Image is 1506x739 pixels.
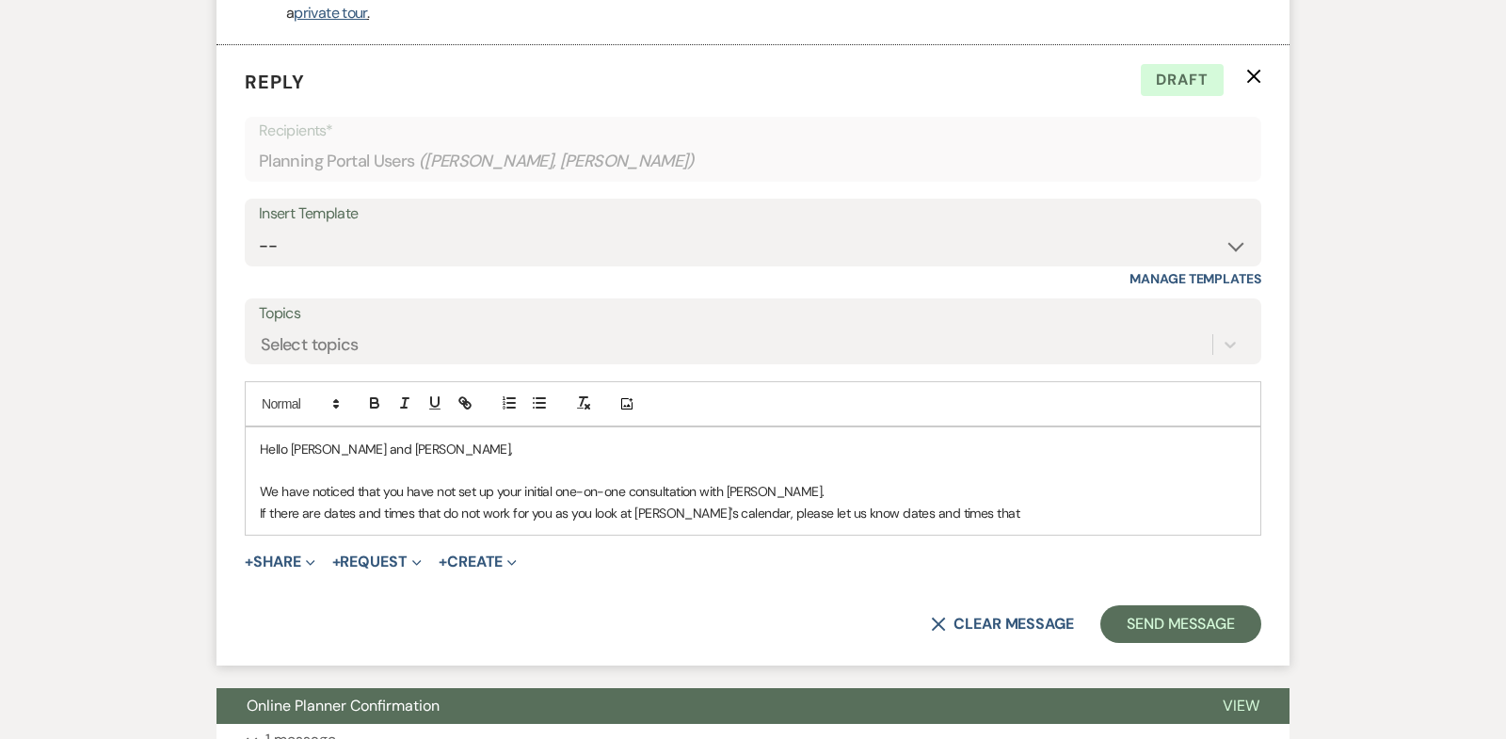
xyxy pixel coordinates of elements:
[439,554,447,570] span: +
[259,201,1247,228] div: Insert Template
[332,554,341,570] span: +
[260,439,1246,459] p: Hello [PERSON_NAME] and [PERSON_NAME],
[260,503,1246,523] p: If there are dates and times that do not work for you as you look at [PERSON_NAME]'s calendar, pl...
[931,617,1074,632] button: Clear message
[419,149,696,174] span: ( [PERSON_NAME], [PERSON_NAME] )
[216,688,1193,724] button: Online Planner Confirmation
[260,481,1246,502] p: We have noticed that you have not set up your initial one-on-one consultation with [PERSON_NAME].
[259,143,1247,180] div: Planning Portal Users
[439,554,517,570] button: Create
[259,300,1247,328] label: Topics
[245,554,253,570] span: +
[1129,270,1261,287] a: Manage Templates
[294,3,366,23] a: private tour
[1223,696,1259,715] span: View
[259,119,1247,143] p: Recipients*
[245,554,315,570] button: Share
[245,70,305,94] span: Reply
[294,3,369,23] u: .
[1100,605,1261,643] button: Send Message
[1193,688,1290,724] button: View
[261,332,359,358] div: Select topics
[1141,64,1224,96] span: Draft
[247,696,440,715] span: Online Planner Confirmation
[332,554,422,570] button: Request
